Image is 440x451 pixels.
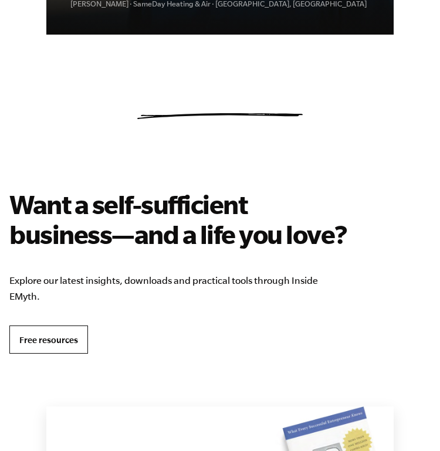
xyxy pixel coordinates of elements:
[9,325,88,354] a: Free resources
[9,189,347,249] h2: Want a self-sufficient business—and a life you love?
[9,273,347,304] p: Explore our latest insights, downloads and practical tools through Inside EMyth.
[381,395,440,451] iframe: Chat Widget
